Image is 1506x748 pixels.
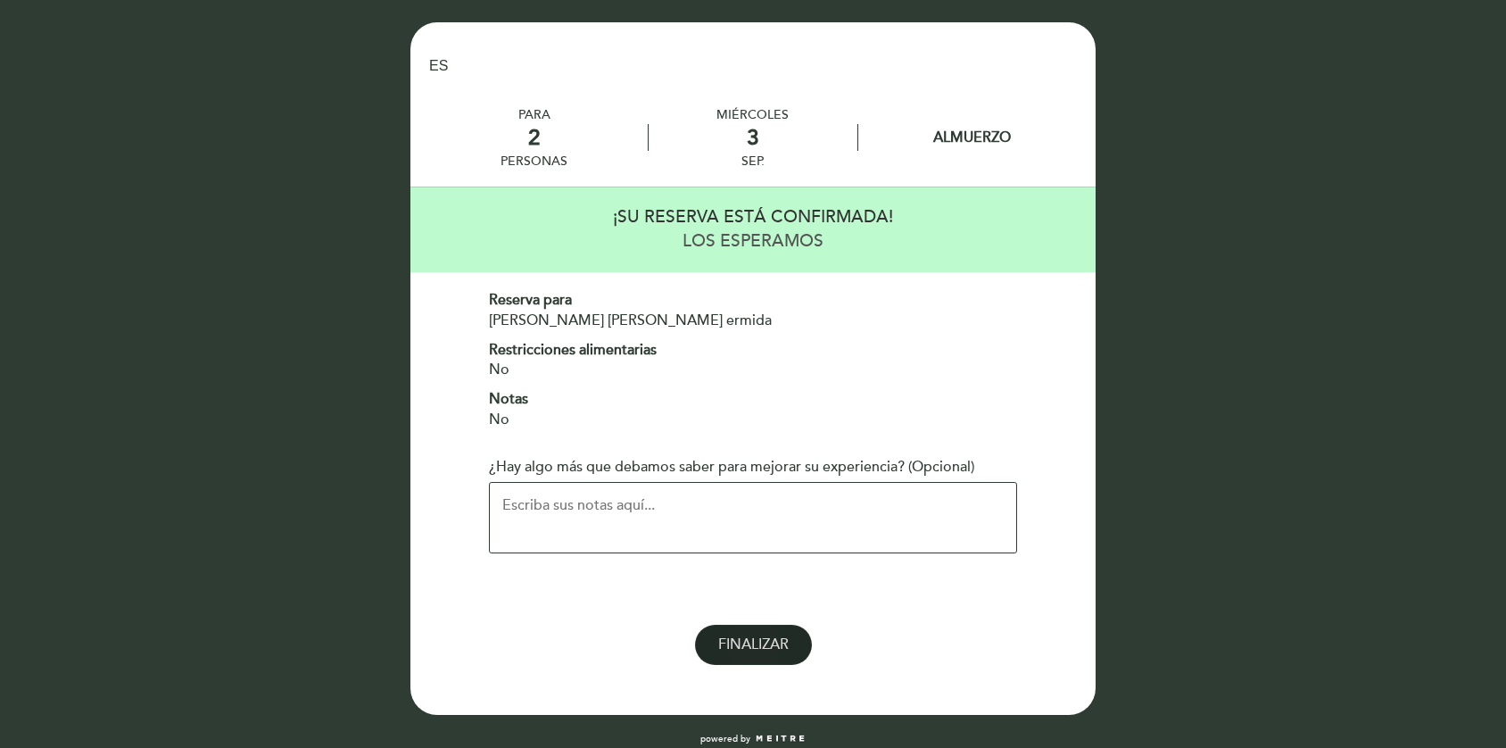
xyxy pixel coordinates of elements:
[501,107,567,122] div: PARA
[501,125,567,151] div: 2
[695,625,812,665] button: FINALIZAR
[700,733,806,745] a: powered by
[489,340,1017,361] div: Restricciones alimentarias
[755,735,806,744] img: MEITRE
[649,154,856,169] div: sep.
[489,290,1017,311] div: Reserva para
[489,457,974,478] label: ¿Hay algo más que debamos saber para mejorar su experiencia? (Opcional)
[427,205,1079,229] div: ¡SU RESERVA ESTÁ CONFIRMADA!
[427,229,1079,253] div: LOS ESPERAMOS
[700,733,750,745] span: powered by
[649,125,856,151] div: 3
[501,154,567,169] div: personas
[649,107,856,122] div: miércoles
[489,360,1017,380] div: No
[489,389,1017,410] div: Notas
[489,311,1017,331] div: [PERSON_NAME] [PERSON_NAME] ermida
[718,636,789,653] span: FINALIZAR
[933,129,1011,146] div: Almuerzo
[489,410,1017,430] div: No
